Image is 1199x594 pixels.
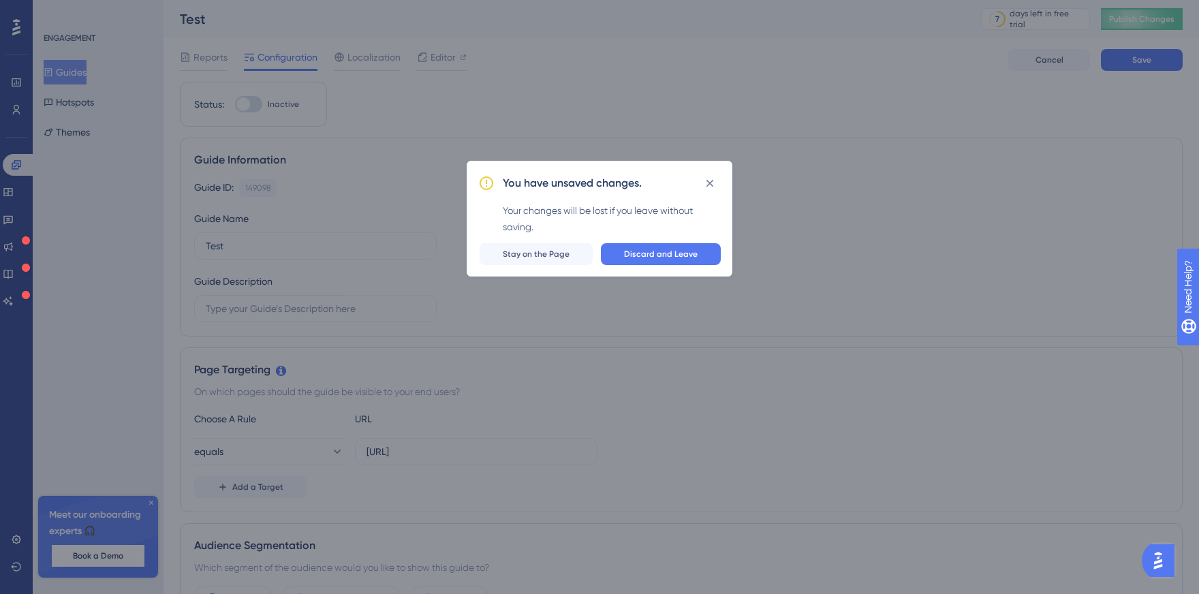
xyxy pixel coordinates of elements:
h2: You have unsaved changes. [503,175,642,191]
div: Your changes will be lost if you leave without saving. [503,202,721,235]
span: Discard and Leave [624,249,698,260]
span: Stay on the Page [503,249,570,260]
span: Need Help? [32,3,85,20]
iframe: UserGuiding AI Assistant Launcher [1142,540,1183,581]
